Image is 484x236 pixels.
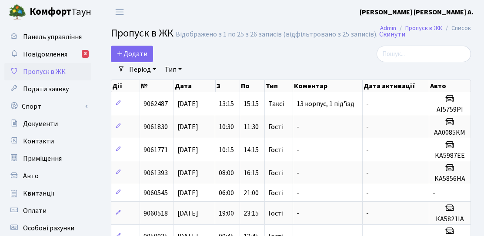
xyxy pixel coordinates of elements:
[23,32,82,42] span: Панель управління
[433,188,435,198] span: -
[4,46,91,63] a: Повідомлення8
[268,123,284,130] span: Гості
[366,188,369,198] span: -
[4,150,91,167] a: Приміщення
[177,99,198,109] span: [DATE]
[433,152,467,160] h5: KA5987EE
[429,80,471,92] th: Авто
[379,30,405,39] a: Скинути
[297,145,299,155] span: -
[111,26,174,41] span: Пропуск в ЖК
[297,122,299,132] span: -
[297,188,299,198] span: -
[4,28,91,46] a: Панель управління
[268,146,284,153] span: Гості
[442,23,471,33] li: Список
[144,209,168,218] span: 9060518
[366,209,369,218] span: -
[109,5,130,19] button: Переключити навігацію
[30,5,91,20] span: Таун
[268,210,284,217] span: Гості
[405,23,442,33] a: Пропуск в ЖК
[219,168,234,178] span: 08:00
[177,145,198,155] span: [DATE]
[4,98,91,115] a: Спорт
[268,100,284,107] span: Таксі
[4,202,91,219] a: Оплати
[265,80,293,92] th: Тип
[216,80,240,92] th: З
[23,223,74,233] span: Особові рахунки
[4,115,91,133] a: Документи
[126,62,160,77] a: Період
[23,189,55,198] span: Квитанції
[23,171,39,181] span: Авто
[244,122,259,132] span: 11:30
[144,145,168,155] span: 9061771
[4,133,91,150] a: Контакти
[9,3,26,21] img: logo.png
[360,7,474,17] a: [PERSON_NAME] [PERSON_NAME] А.
[244,145,259,155] span: 14:15
[244,99,259,109] span: 15:15
[23,154,62,163] span: Приміщення
[363,80,429,92] th: Дата активації
[219,122,234,132] span: 10:30
[23,50,67,59] span: Повідомлення
[23,136,54,146] span: Контакти
[4,167,91,185] a: Авто
[366,122,369,132] span: -
[244,168,259,178] span: 16:15
[4,80,91,98] a: Подати заявку
[177,168,198,178] span: [DATE]
[219,209,234,218] span: 19:00
[177,209,198,218] span: [DATE]
[433,175,467,183] h5: KA5856HA
[433,129,467,137] h5: AA0085KM
[293,80,363,92] th: Коментар
[244,209,259,218] span: 23:15
[4,185,91,202] a: Квитанції
[177,188,198,198] span: [DATE]
[366,168,369,178] span: -
[268,170,284,176] span: Гості
[244,188,259,198] span: 21:00
[297,209,299,218] span: -
[433,106,467,114] h5: АІ5759РІ
[23,119,58,129] span: Документи
[297,168,299,178] span: -
[240,80,265,92] th: По
[144,188,168,198] span: 9060545
[377,46,471,62] input: Пошук...
[366,145,369,155] span: -
[380,23,396,33] a: Admin
[82,50,89,58] div: 8
[174,80,216,92] th: Дата
[144,99,168,109] span: 9062487
[111,80,140,92] th: Дії
[30,5,71,19] b: Комфорт
[117,49,147,59] span: Додати
[144,122,168,132] span: 9061830
[144,168,168,178] span: 9061393
[297,99,354,109] span: 13 корпус, 1 під'їзд
[268,189,284,196] span: Гості
[177,122,198,132] span: [DATE]
[23,84,69,94] span: Подати заявку
[111,46,153,62] a: Додати
[23,67,66,76] span: Пропуск в ЖК
[176,30,377,39] div: Відображено з 1 по 25 з 26 записів (відфільтровано з 25 записів).
[4,63,91,80] a: Пропуск в ЖК
[219,99,234,109] span: 13:15
[433,215,467,223] h5: КА5821ІА
[219,145,234,155] span: 10:15
[161,62,185,77] a: Тип
[140,80,174,92] th: №
[23,206,47,216] span: Оплати
[219,188,234,198] span: 06:00
[366,99,369,109] span: -
[367,19,484,37] nav: breadcrumb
